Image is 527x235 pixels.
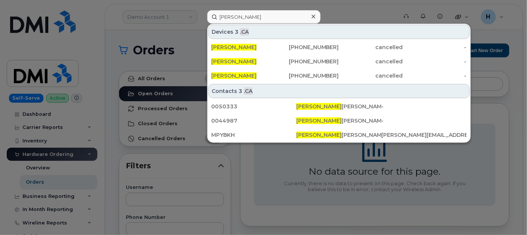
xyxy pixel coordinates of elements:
div: [PERSON_NAME][EMAIL_ADDRESS][PERSON_NAME][DOMAIN_NAME] [381,131,466,139]
div: Devices [208,25,470,39]
div: Contacts [208,84,470,98]
div: cancelled [339,72,403,79]
a: [PERSON_NAME][PHONE_NUMBER]cancelled- [208,40,470,54]
div: 0044987 [211,117,296,124]
a: 0044987[PERSON_NAME][PERSON_NAME]- [208,114,470,127]
span: [PERSON_NAME] [211,72,257,79]
div: [PHONE_NUMBER] [275,58,339,65]
div: - [403,43,466,51]
div: cancelled [339,43,403,51]
span: [PERSON_NAME] [211,58,257,65]
div: cancelled [339,58,403,65]
span: [PERSON_NAME] [296,103,342,110]
div: [PERSON_NAME] [296,131,381,139]
span: [PERSON_NAME] [296,132,342,138]
a: [PERSON_NAME][PHONE_NUMBER]cancelled- [208,69,470,82]
div: [PHONE_NUMBER] [275,72,339,79]
div: - [381,103,466,110]
div: [PERSON_NAME] [296,103,381,110]
div: - [403,58,466,65]
div: MPYBKH [211,131,296,139]
div: - [381,117,466,124]
div: 0050333 [211,103,296,110]
span: 3 [239,87,242,95]
div: - [403,72,466,79]
span: [PERSON_NAME] [296,117,342,124]
span: .CA [244,87,252,95]
a: 0050333[PERSON_NAME][PERSON_NAME]- [208,100,470,113]
div: [PHONE_NUMBER] [275,43,339,51]
a: [PERSON_NAME][PHONE_NUMBER]cancelled- [208,55,470,68]
a: MPYBKH[PERSON_NAME][PERSON_NAME][PERSON_NAME][EMAIL_ADDRESS][PERSON_NAME][DOMAIN_NAME] [208,128,470,142]
div: [PERSON_NAME] [296,117,381,124]
span: .CA [240,28,249,36]
span: 3 [235,28,239,36]
span: [PERSON_NAME] [211,44,257,51]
